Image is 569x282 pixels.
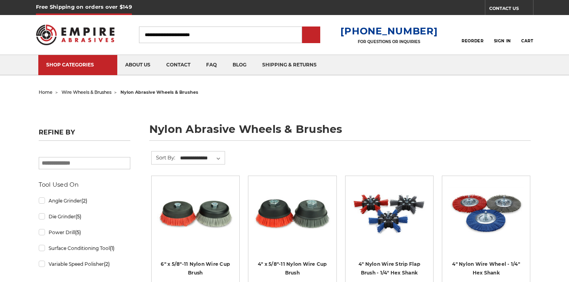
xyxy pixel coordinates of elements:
span: (5) [75,229,81,235]
span: nylon abrasive wheels & brushes [120,89,198,95]
a: Cart [521,26,533,44]
select: Sort By: [179,152,225,164]
a: Power Drill(5) [39,225,130,239]
a: SHOP CATEGORIES [38,55,117,75]
span: (5) [75,214,81,220]
a: Surface Conditioning Tool(1) [39,241,130,255]
input: Submit [303,27,319,43]
a: home [39,89,53,95]
h5: Tool Used On [39,180,130,189]
a: faq [198,55,225,75]
div: SHOP CATEGORIES [46,62,109,68]
a: Variable Speed Polisher(2) [39,257,130,271]
a: shipping & returns [254,55,325,75]
img: 6" x 5/8"-11 Nylon Wire Wheel Cup Brushes [157,182,234,245]
a: wire wheels & brushes [62,89,111,95]
span: Reorder [462,38,483,44]
img: Empire Abrasives [36,19,115,50]
a: CONTACT US [489,4,533,15]
span: Cart [521,38,533,44]
a: Die Grinder(5) [39,210,130,223]
span: (2) [104,261,110,267]
p: FOR QUESTIONS OR INQUIRIES [340,39,438,44]
a: contact [158,55,198,75]
h1: nylon abrasive wheels & brushes [149,124,531,141]
a: blog [225,55,254,75]
a: Reorder [462,26,483,43]
label: Sort By: [152,151,175,163]
a: Angle Grinder(2) [39,194,130,208]
span: (1) [110,245,115,251]
h5: Refine by [39,129,130,141]
a: about us [117,55,158,75]
img: 4 inch nylon wire wheel for drill [448,182,524,245]
span: (2) [81,198,87,204]
img: 4" x 5/8"-11 Nylon Wire Cup Brushes [254,182,331,245]
img: 4 inch strip flap brush [351,182,428,245]
span: Sign In [494,38,511,44]
a: [PHONE_NUMBER] [340,25,438,37]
